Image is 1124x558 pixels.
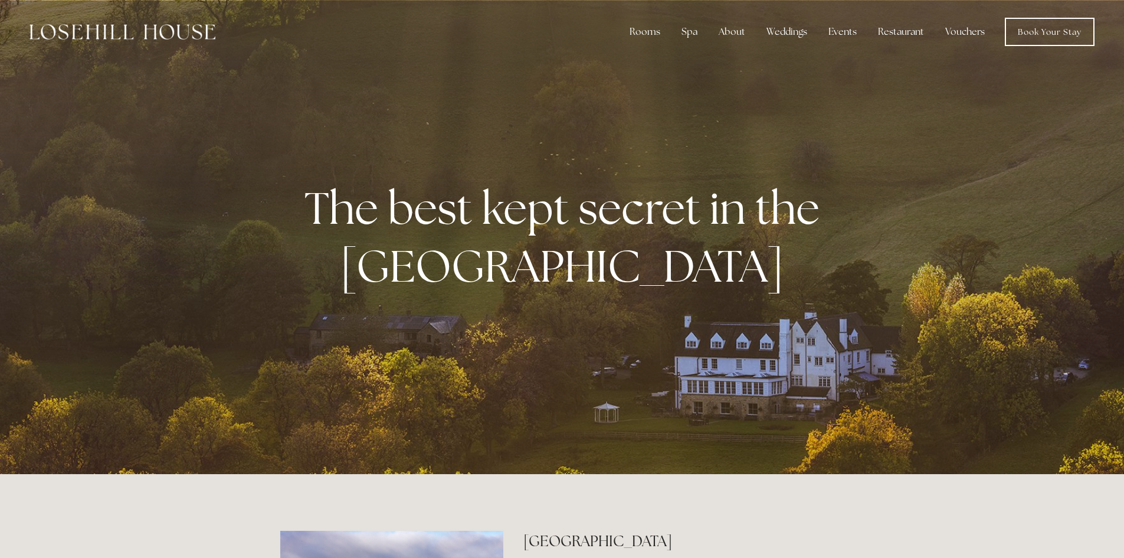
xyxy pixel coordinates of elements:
[936,20,994,44] a: Vouchers
[709,20,755,44] div: About
[304,179,829,295] strong: The best kept secret in the [GEOGRAPHIC_DATA]
[757,20,817,44] div: Weddings
[1005,18,1094,46] a: Book Your Stay
[523,531,844,552] h2: [GEOGRAPHIC_DATA]
[672,20,707,44] div: Spa
[869,20,933,44] div: Restaurant
[620,20,670,44] div: Rooms
[30,24,215,40] img: Losehill House
[819,20,866,44] div: Events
